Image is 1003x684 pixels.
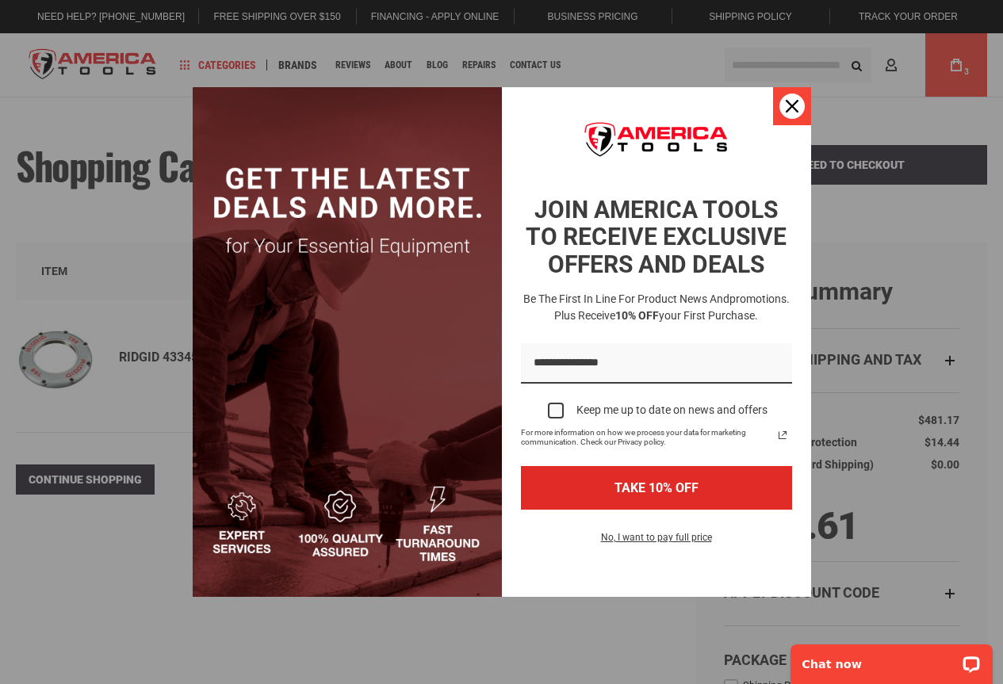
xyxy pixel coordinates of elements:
button: Close [773,87,811,125]
strong: 10% OFF [615,309,659,322]
input: Email field [521,343,792,384]
svg: close icon [786,100,798,113]
button: TAKE 10% OFF [521,466,792,510]
h3: Be the first in line for product news and [518,291,795,324]
a: Read our Privacy Policy [773,426,792,445]
span: For more information on how we process your data for marketing communication. Check our Privacy p... [521,428,773,447]
strong: JOIN AMERICA TOOLS TO RECEIVE EXCLUSIVE OFFERS AND DEALS [526,196,787,278]
button: No, I want to pay full price [588,529,725,556]
iframe: LiveChat chat widget [780,634,1003,684]
div: Keep me up to date on news and offers [576,403,768,417]
svg: link icon [773,426,792,445]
